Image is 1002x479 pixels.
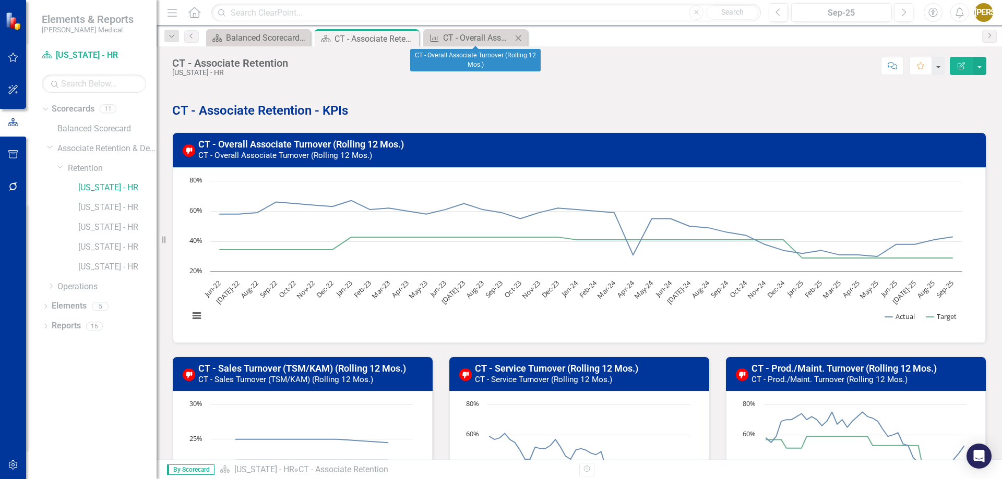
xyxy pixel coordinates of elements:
[427,278,448,299] text: Jun-23
[443,31,512,44] div: CT - Overall Associate Turnover (Rolling 12 Mos.)
[915,278,937,300] text: Aug-25
[665,278,693,306] text: [DATE]-24
[234,464,294,474] a: [US_STATE] - HR
[475,375,612,384] small: CT - Service Turnover (Rolling 12 Mos.)
[314,278,336,300] text: Dec-22
[57,143,157,155] a: Associate Retention & Development
[294,278,316,300] text: Nov-22
[183,369,195,381] img: Below Target
[751,363,937,374] a: CT - Prod./Maint. Turnover (Rolling 12 Mos.)
[198,375,373,384] small: CT - Sales Turnover (TSM/KAM) (Rolling 12 Mos.)
[198,139,404,150] a: CT - Overall Associate Turnover (Rolling 12 Mos.)
[464,278,486,300] text: Aug-23
[220,464,571,476] div: »
[840,278,861,299] text: Apr-25
[466,399,479,408] text: 80%
[520,278,542,300] text: Nov-23
[78,222,157,234] a: [US_STATE] - HR
[258,278,279,300] text: Sep-22
[615,278,636,299] text: Apr-24
[183,144,195,157] img: Below Target
[878,278,899,299] text: Jun-25
[974,3,993,22] div: [PERSON_NAME]
[78,261,157,273] a: [US_STATE] - HR
[475,363,638,374] a: CT - Service Turnover (Rolling 12 Mos.)
[721,8,744,16] span: Search
[736,369,748,381] img: Below Target
[885,312,915,321] button: Show Actual
[189,266,202,275] text: 20%
[795,7,888,19] div: Sep-25
[277,278,297,299] text: Oct-22
[352,278,373,300] text: Feb-23
[238,278,260,300] text: Aug-22
[198,151,372,160] small: CT - Overall Associate Turnover (Rolling 12 Mos.)
[633,278,655,301] text: May-24
[765,278,787,300] text: Dec-24
[57,281,157,293] a: Operations
[189,205,202,215] text: 60%
[803,278,824,300] text: Feb-25
[42,50,146,62] a: [US_STATE] - HR
[743,429,756,438] text: 60%
[226,31,308,44] div: Balanced Scorecard Welcome Page
[184,176,975,332] div: Chart. Highcharts interactive chart.
[189,399,202,408] text: 30%
[439,278,467,306] text: [DATE]-23
[407,278,430,301] text: May-23
[577,278,599,300] text: Feb-24
[68,163,157,175] a: Retention
[751,375,908,384] small: CT - Prod./Maint. Turnover (Rolling 12 Mos.)
[78,241,157,253] a: [US_STATE] - HR
[820,278,842,300] text: Mar-25
[184,176,967,332] svg: Interactive chart
[559,278,580,299] text: Jan-24
[459,369,472,381] img: Below Target
[78,182,157,194] a: [US_STATE] - HR
[466,429,479,438] text: 60%
[209,31,308,44] a: Balanced Scorecard Welcome Page
[5,12,23,30] img: ClearPoint Strategy
[167,464,214,475] span: By Scorecard
[52,320,81,332] a: Reports
[369,278,391,300] text: Mar-23
[172,103,348,118] strong: CT - Associate Retention - KPIs
[335,32,416,45] div: CT - Associate Retention
[211,4,761,22] input: Search ClearPoint...
[57,123,157,135] a: Balanced Scorecard
[42,13,134,26] span: Elements & Reports
[595,278,617,300] text: Mar-24
[743,399,756,408] text: 80%
[100,105,116,114] div: 11
[483,278,505,300] text: Sep-23
[189,236,202,245] text: 40%
[426,31,512,44] a: CT - Overall Associate Turnover (Rolling 12 Mos.)
[890,278,918,306] text: [DATE]-25
[967,444,992,469] div: Open Intercom Messenger
[540,278,561,300] text: Dec-23
[934,278,956,300] text: Sep-25
[86,322,103,330] div: 16
[78,202,157,214] a: [US_STATE] - HR
[201,278,222,299] text: Jun-22
[198,363,406,374] a: CT - Sales Turnover (TSM/KAM) (Rolling 12 Mos.)
[502,278,523,299] text: Oct-23
[333,278,354,299] text: Jan-23
[709,278,731,300] text: Sep-24
[410,49,541,71] div: CT - Overall Associate Turnover (Rolling 12 Mos.)
[299,464,388,474] div: CT - Associate Retention
[52,300,87,312] a: Elements
[172,69,288,77] div: [US_STATE] - HR
[92,302,109,311] div: 5
[745,278,768,300] text: Nov-24
[189,309,204,323] button: View chart menu, Chart
[172,57,288,69] div: CT - Associate Retention
[689,278,711,300] text: Aug-24
[42,75,146,93] input: Search Below...
[791,3,891,22] button: Sep-25
[706,5,758,20] button: Search
[652,278,674,299] text: Jun-24
[189,434,202,443] text: 25%
[926,312,957,321] button: Show Target
[214,278,242,306] text: [DATE]-22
